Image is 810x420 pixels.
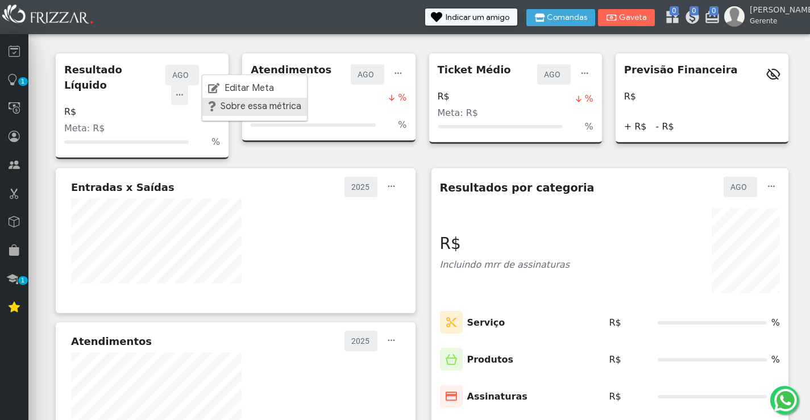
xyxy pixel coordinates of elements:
p: Ticket Médio [438,62,511,77]
span: Incluindo mrr de assinaturas [440,259,570,270]
button: Gaveta [598,9,655,26]
button: Comandas [526,9,595,26]
button: ui-button [383,177,400,197]
span: Sobre essa métrica [221,102,301,111]
img: whatsapp.png [772,386,799,414]
h5: Resultados por categoria [440,181,595,194]
a: 0 [664,9,676,29]
span: % [211,135,220,149]
span: Meta: R$ [438,107,479,118]
span: Meta: R$ [64,123,105,134]
label: AGO [171,68,193,82]
button: ui-button [763,177,780,197]
span: R$ [609,316,621,330]
p: Atendimentos [251,62,331,77]
img: Icone de Serviços [440,311,463,334]
span: 1 [18,276,28,285]
span: % [771,390,780,404]
a: 0 [704,9,716,29]
p: Produtos [467,353,514,367]
span: Editar Meta [225,84,274,93]
button: ui-button [390,64,407,84]
button: ui-button [171,85,188,105]
h4: R$ [64,106,76,117]
button: Indicar um amigo [425,9,517,26]
span: - R$ [656,120,674,134]
h4: R$ [624,91,636,102]
h5: Entradas x Saídas [71,181,175,194]
h4: R$ [438,91,450,102]
span: % [398,118,406,132]
label: 2025 [350,334,372,348]
img: Icone de Produtos [440,348,463,371]
span: Gaveta [618,14,647,22]
button: ui-button [383,331,400,351]
span: + R$ [624,120,647,134]
span: [PERSON_NAME] [750,4,801,16]
p: Resultado Líquido [64,62,165,93]
label: AGO [356,68,379,81]
span: % [398,91,406,105]
span: Comandas [547,14,587,22]
span: 0 [689,6,699,15]
span: Indicar um amigo [446,14,509,22]
label: 2025 [350,180,372,194]
span: % [585,120,593,134]
span: R$ [609,390,621,404]
p: Serviço [467,316,505,330]
label: AGO [729,180,751,194]
label: AGO [543,68,565,81]
a: 0 [684,9,696,29]
img: Icone de Assinaturas [440,385,463,408]
p: Assinaturas [467,390,527,404]
a: [PERSON_NAME] Gerente [724,6,804,27]
h5: Atendimentos [71,335,152,348]
span: 1 [18,77,28,86]
span: % [771,316,780,330]
button: ui-button [576,64,593,84]
span: Gerente [750,16,801,26]
span: % [585,92,593,106]
span: 0 [670,6,679,15]
span: R$ [609,353,621,367]
p: Previsão Financeira [624,62,738,77]
span: 0 [709,6,718,15]
h3: R$ [440,234,570,253]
